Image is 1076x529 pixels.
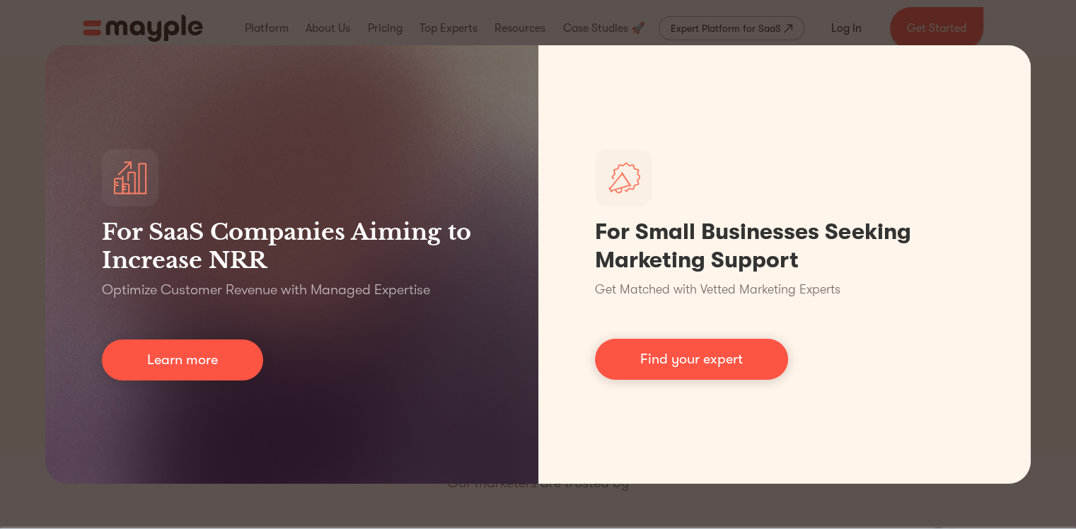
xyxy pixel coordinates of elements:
h1: For Small Businesses Seeking Marketing Support [595,218,975,274]
h3: For SaaS Companies Aiming to Increase NRR [102,218,482,274]
a: Learn more [102,339,263,380]
p: Get Matched with Vetted Marketing Experts [595,280,840,299]
a: Find your expert [595,339,788,380]
p: Optimize Customer Revenue with Managed Expertise [102,280,430,300]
